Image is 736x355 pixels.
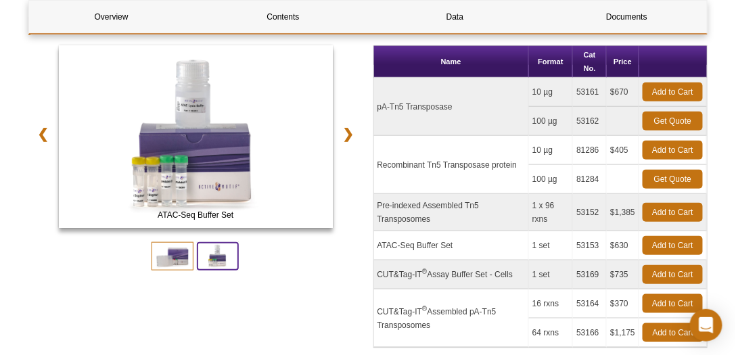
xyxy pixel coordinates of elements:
[643,141,703,160] a: Add to Cart
[573,46,607,78] th: Cat No.
[529,194,573,231] td: 1 x 96 rxns
[529,107,573,136] td: 100 µg
[690,309,722,341] div: Open Intercom Messenger
[643,265,703,284] a: Add to Cart
[643,170,703,189] a: Get Quote
[529,260,573,289] td: 1 set
[643,112,703,131] a: Get Quote
[374,194,529,231] td: Pre-indexed Assembled Tn5 Transposomes
[422,268,427,275] sup: ®
[529,318,573,348] td: 64 rxns
[573,78,607,107] td: 53161
[573,136,607,165] td: 81286
[529,46,573,78] th: Format
[374,78,529,136] td: pA-Tn5 Transposase
[28,118,57,149] a: ❮
[201,1,365,33] a: Contents
[529,165,573,194] td: 100 µg
[529,231,573,260] td: 1 set
[573,165,607,194] td: 81284
[373,1,537,33] a: Data
[643,323,704,342] a: Add to Cart
[529,78,573,107] td: 10 µg
[573,289,607,318] td: 53164
[607,78,639,107] td: $670
[374,231,529,260] td: ATAC-Seq Buffer Set
[643,236,703,255] a: Add to Cart
[529,289,573,318] td: 16 rxns
[607,231,639,260] td: $630
[374,260,529,289] td: CUT&Tag-IT Assay Buffer Set - Cells
[59,45,333,228] img: ATAC-Seq Buffer Set
[607,260,639,289] td: $735
[374,289,529,348] td: CUT&Tag-IT Assembled pA-Tn5 Transposomes
[573,194,607,231] td: 53152
[422,305,427,312] sup: ®
[573,231,607,260] td: 53153
[374,136,529,194] td: Recombinant Tn5 Transposase protein
[529,136,573,165] td: 10 µg
[643,203,703,222] a: Add to Cart
[607,46,639,78] th: Price
[545,1,709,33] a: Documents
[607,289,639,318] td: $370
[573,260,607,289] td: 53169
[374,46,529,78] th: Name
[29,1,193,33] a: Overview
[607,194,639,231] td: $1,385
[62,208,329,222] span: ATAC-Seq Buffer Set
[334,118,363,149] a: ❯
[573,107,607,136] td: 53162
[607,136,639,165] td: $405
[573,318,607,348] td: 53166
[643,82,703,101] a: Add to Cart
[607,318,639,348] td: $1,175
[59,45,333,232] a: ATAC-Seq Kit
[643,294,703,313] a: Add to Cart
